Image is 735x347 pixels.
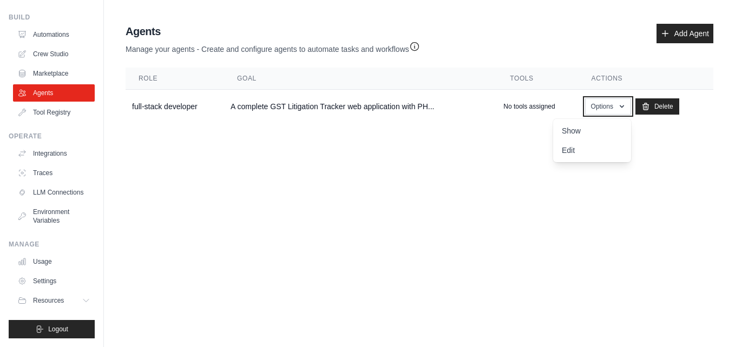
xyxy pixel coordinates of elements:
[13,45,95,63] a: Crew Studio
[13,164,95,182] a: Traces
[13,65,95,82] a: Marketplace
[579,68,713,90] th: Actions
[48,325,68,333] span: Logout
[13,253,95,270] a: Usage
[13,26,95,43] a: Automations
[126,24,420,39] h2: Agents
[13,272,95,290] a: Settings
[9,240,95,249] div: Manage
[553,121,631,141] a: Show
[553,141,631,160] a: Edit
[33,296,64,305] span: Resources
[126,68,224,90] th: Role
[126,90,224,124] td: full-stack developer
[13,145,95,162] a: Integrations
[224,90,497,124] td: A complete GST Litigation Tracker web application with PH...
[13,292,95,309] button: Resources
[224,68,497,90] th: Goal
[13,184,95,201] a: LLM Connections
[13,104,95,121] a: Tool Registry
[9,132,95,141] div: Operate
[497,68,578,90] th: Tools
[13,84,95,102] a: Agents
[126,39,420,55] p: Manage your agents - Create and configure agents to automate tasks and workflows
[585,98,631,115] button: Options
[503,102,555,111] p: No tools assigned
[9,13,95,22] div: Build
[635,98,679,115] a: Delete
[9,320,95,338] button: Logout
[657,24,713,43] a: Add Agent
[13,203,95,229] a: Environment Variables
